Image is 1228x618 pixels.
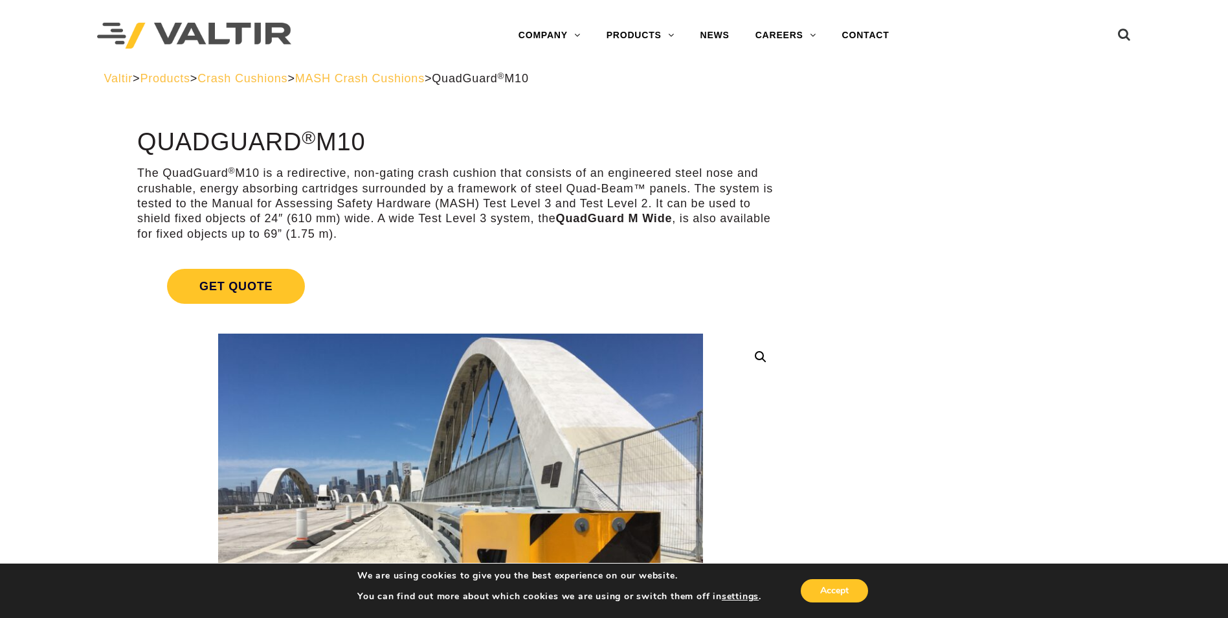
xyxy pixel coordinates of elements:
[137,129,784,156] h1: QuadGuard M10
[140,72,190,85] a: Products
[97,23,291,49] img: Valtir
[556,212,673,225] strong: QuadGuard M Wide
[829,23,902,49] a: CONTACT
[687,23,742,49] a: NEWS
[432,72,528,85] span: QuadGuard M10
[137,166,784,242] p: The QuadGuard M10 is a redirective, non-gating crash cushion that consists of an engineered steel...
[104,71,1124,86] div: > > > >
[506,23,594,49] a: COMPANY
[295,72,425,85] a: MASH Crash Cushions
[104,72,133,85] a: Valtir
[357,570,761,582] p: We are using cookies to give you the best experience on our website.
[801,579,868,602] button: Accept
[357,591,761,602] p: You can find out more about which cookies we are using or switch them off in .
[167,269,305,304] span: Get Quote
[137,253,784,319] a: Get Quote
[722,591,759,602] button: settings
[742,23,829,49] a: CAREERS
[498,71,505,81] sup: ®
[594,23,687,49] a: PRODUCTS
[302,127,316,148] sup: ®
[197,72,287,85] a: Crash Cushions
[229,166,236,176] sup: ®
